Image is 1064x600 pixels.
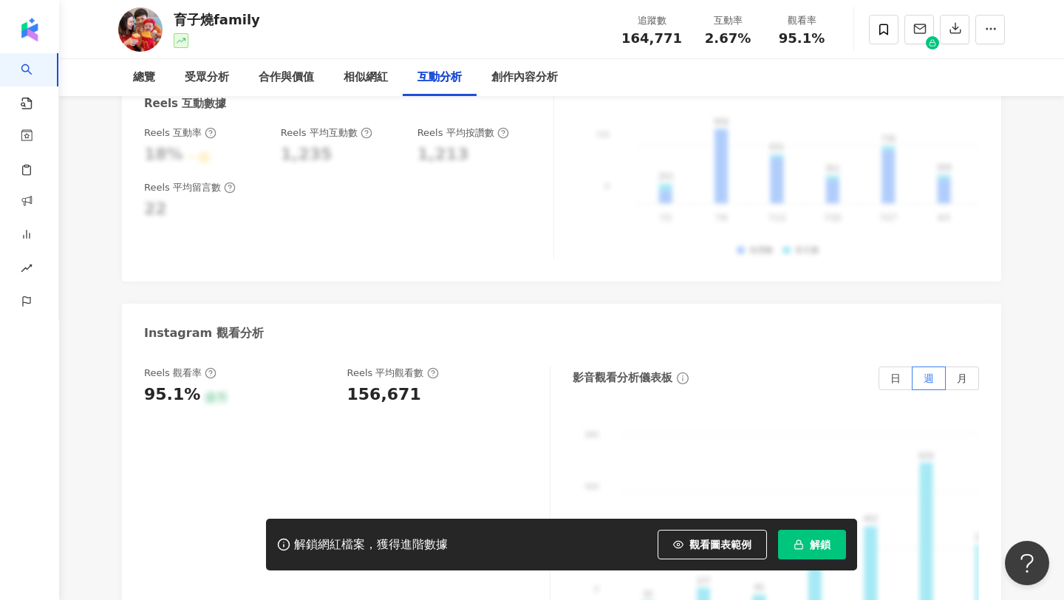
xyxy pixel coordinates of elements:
div: Reels 觀看率 [144,367,216,380]
div: 影音觀看分析儀表板 [573,370,672,386]
span: 週 [924,372,934,384]
button: 觀看圖表範例 [658,530,767,559]
div: 合作與價值 [259,69,314,86]
a: search [21,53,50,111]
span: 觀看圖表範例 [689,539,751,550]
div: 觀看率 [774,13,830,28]
div: Reels 平均互動數 [281,126,372,140]
div: 解鎖網紅檔案，獲得進階數據 [294,537,448,553]
span: 月 [957,372,967,384]
div: Reels 互動數據 [144,96,226,112]
div: Instagram 觀看分析 [144,325,264,341]
span: 164,771 [621,30,682,46]
span: 95.1% [779,31,825,46]
div: 受眾分析 [185,69,229,86]
div: 互動率 [700,13,756,28]
img: KOL Avatar [118,7,163,52]
div: Reels 平均觀看數 [347,367,439,380]
div: Reels 平均按讚數 [417,126,509,140]
div: 95.1% [144,383,200,406]
span: rise [21,253,33,287]
img: logo icon [18,18,41,41]
div: 相似網紅 [344,69,388,86]
div: Reels 平均留言數 [144,181,236,194]
div: 創作內容分析 [491,69,558,86]
div: 互動分析 [417,69,462,86]
div: Reels 互動率 [144,126,216,140]
span: info-circle [675,370,691,386]
div: 156,671 [347,383,421,406]
span: 解鎖 [810,539,831,550]
span: 日 [890,372,901,384]
div: 育子燒family [174,10,260,29]
span: 2.67% [705,31,751,46]
div: 總覽 [133,69,155,86]
div: 追蹤數 [621,13,682,28]
button: 解鎖 [778,530,846,559]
